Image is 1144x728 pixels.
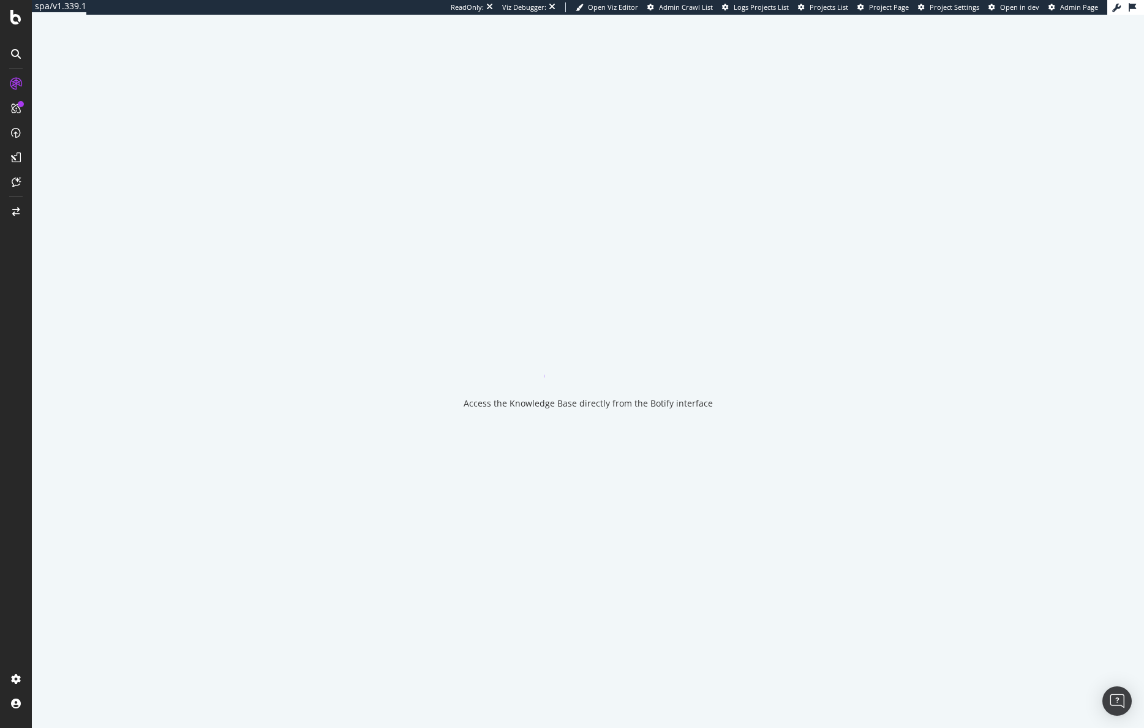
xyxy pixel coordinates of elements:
div: Open Intercom Messenger [1102,686,1132,716]
a: Admin Page [1048,2,1098,12]
a: Open in dev [988,2,1039,12]
a: Project Page [857,2,909,12]
span: Projects List [810,2,848,12]
span: Admin Crawl List [659,2,713,12]
span: Open Viz Editor [588,2,638,12]
span: Open in dev [1000,2,1039,12]
span: Logs Projects List [734,2,789,12]
span: Project Page [869,2,909,12]
span: Project Settings [930,2,979,12]
a: Logs Projects List [722,2,789,12]
div: Viz Debugger: [502,2,546,12]
span: Admin Page [1060,2,1098,12]
div: ReadOnly: [451,2,484,12]
div: animation [544,334,632,378]
a: Project Settings [918,2,979,12]
a: Admin Crawl List [647,2,713,12]
a: Projects List [798,2,848,12]
a: Open Viz Editor [576,2,638,12]
div: Access the Knowledge Base directly from the Botify interface [464,397,713,410]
